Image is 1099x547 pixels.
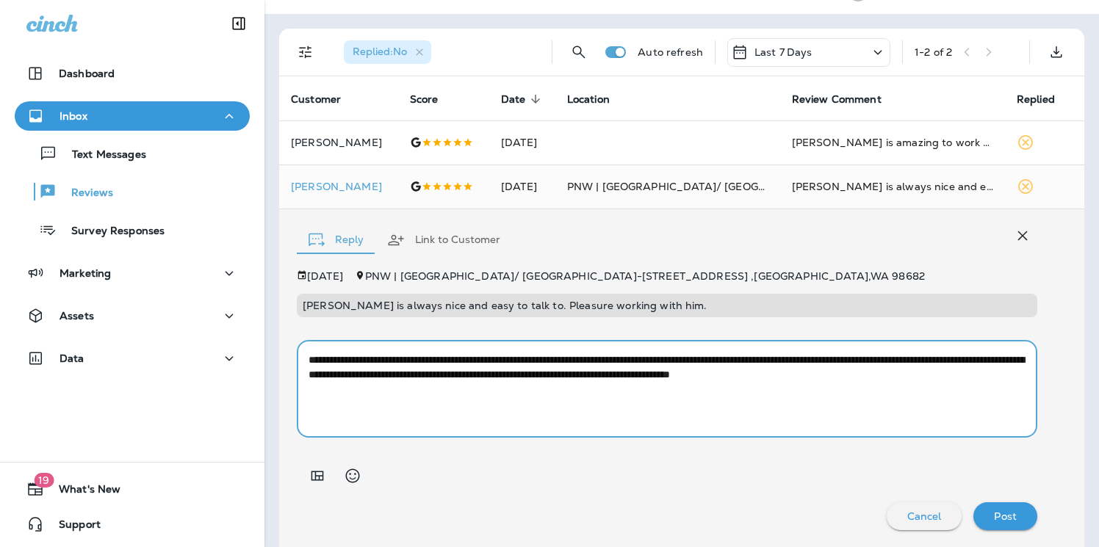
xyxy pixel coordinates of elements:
[489,164,555,209] td: [DATE]
[60,352,84,364] p: Data
[887,502,962,530] button: Cancel
[291,181,386,192] div: Click to view Customer Drawer
[792,135,993,150] div: Jonathan is amazing to work with when he comes to service our home. It's always a pleasant experi...
[1017,93,1055,106] span: Replied
[60,310,94,322] p: Assets
[44,518,101,536] span: Support
[15,59,250,88] button: Dashboard
[564,37,594,67] button: Search Reviews
[792,179,993,194] div: Gavin is always nice and easy to talk to. Pleasure working with him.
[57,186,113,200] p: Reviews
[15,214,250,245] button: Survey Responses
[501,93,545,106] span: Date
[60,110,87,122] p: Inbox
[1017,93,1074,106] span: Replied
[60,267,111,279] p: Marketing
[792,93,901,106] span: Review Comment
[907,510,942,522] p: Cancel
[59,68,115,79] p: Dashboard
[307,270,343,282] p: [DATE]
[291,93,341,106] span: Customer
[567,180,839,193] span: PNW | [GEOGRAPHIC_DATA]/ [GEOGRAPHIC_DATA]
[15,138,250,169] button: Text Messages
[15,258,250,288] button: Marketing
[567,93,610,106] span: Location
[15,474,250,504] button: 19What's New
[15,176,250,207] button: Reviews
[338,461,367,490] button: Select an emoji
[34,473,54,488] span: 19
[410,93,458,106] span: Score
[291,137,386,148] p: [PERSON_NAME]
[754,46,812,58] p: Last 7 Days
[218,9,259,38] button: Collapse Sidebar
[57,225,165,239] p: Survey Responses
[501,93,526,106] span: Date
[303,461,332,490] button: Add in a premade template
[792,93,882,106] span: Review Comment
[44,483,120,501] span: What's New
[410,93,439,106] span: Score
[291,37,320,67] button: Filters
[15,510,250,539] button: Support
[303,300,1031,311] p: [PERSON_NAME] is always nice and easy to talk to. Pleasure working with him.
[567,93,629,106] span: Location
[1042,37,1071,67] button: Export as CSV
[353,45,407,58] span: Replied : No
[15,101,250,131] button: Inbox
[57,148,146,162] p: Text Messages
[15,301,250,330] button: Assets
[291,93,360,106] span: Customer
[344,40,431,64] div: Replied:No
[638,46,703,58] p: Auto refresh
[365,269,925,283] span: PNW | [GEOGRAPHIC_DATA]/ [GEOGRAPHIC_DATA] - [STREET_ADDRESS] , [GEOGRAPHIC_DATA] , WA 98682
[291,181,386,192] p: [PERSON_NAME]
[489,120,555,164] td: [DATE]
[994,510,1017,522] p: Post
[15,344,250,373] button: Data
[915,46,952,58] div: 1 - 2 of 2
[973,502,1037,530] button: Post
[375,214,512,267] button: Link to Customer
[297,214,375,267] button: Reply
